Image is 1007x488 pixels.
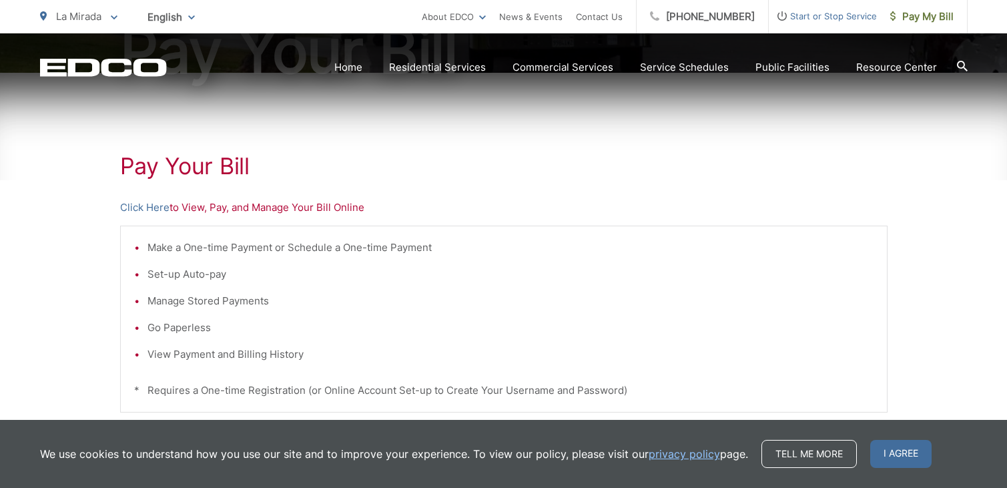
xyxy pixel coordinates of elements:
[856,59,937,75] a: Resource Center
[147,266,874,282] li: Set-up Auto-pay
[40,58,167,77] a: EDCD logo. Return to the homepage.
[147,293,874,309] li: Manage Stored Payments
[334,59,362,75] a: Home
[120,153,888,180] h1: Pay Your Bill
[56,10,101,23] span: La Mirada
[499,9,563,25] a: News & Events
[513,59,613,75] a: Commercial Services
[147,320,874,336] li: Go Paperless
[640,59,729,75] a: Service Schedules
[761,440,857,468] a: Tell me more
[147,346,874,362] li: View Payment and Billing History
[137,5,205,29] span: English
[134,383,874,399] p: * Requires a One-time Registration (or Online Account Set-up to Create Your Username and Password)
[147,240,874,256] li: Make a One-time Payment or Schedule a One-time Payment
[576,9,623,25] a: Contact Us
[40,446,748,462] p: We use cookies to understand how you use our site and to improve your experience. To view our pol...
[120,200,170,216] a: Click Here
[389,59,486,75] a: Residential Services
[120,200,888,216] p: to View, Pay, and Manage Your Bill Online
[870,440,932,468] span: I agree
[755,59,829,75] a: Public Facilities
[890,9,954,25] span: Pay My Bill
[422,9,486,25] a: About EDCO
[649,446,720,462] a: privacy policy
